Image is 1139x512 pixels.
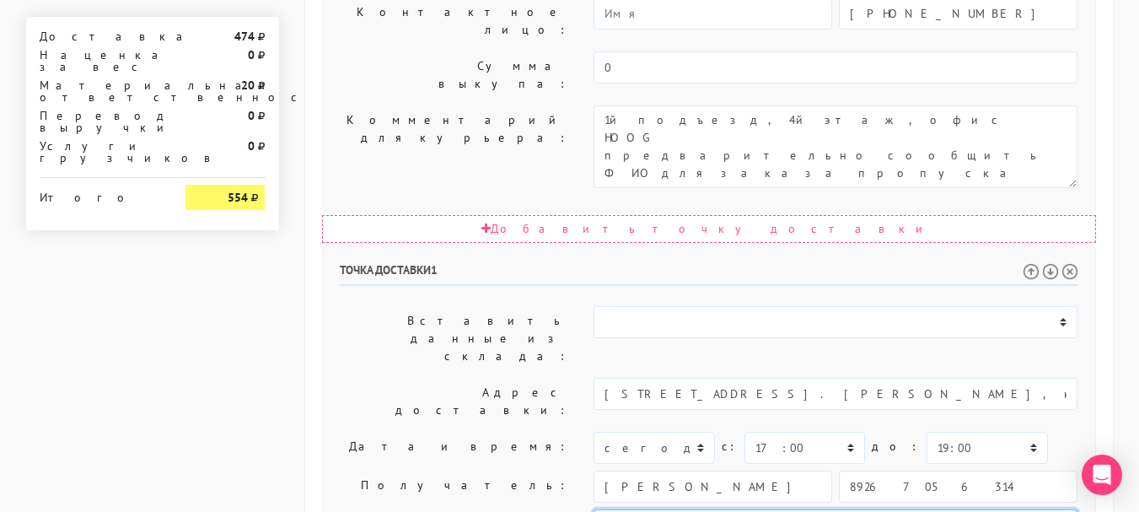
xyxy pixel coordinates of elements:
[228,190,248,205] strong: 554
[241,78,255,93] strong: 20
[839,471,1077,503] input: Телефон
[327,471,582,503] label: Получатель:
[1082,455,1122,495] div: Open Intercom Messenger
[327,378,582,425] label: Адрес доставки:
[248,47,255,62] strong: 0
[40,185,161,203] div: Итого
[27,140,174,164] div: Услуги грузчиков
[340,263,1078,286] h6: Точка доставки
[327,51,582,99] label: Сумма выкупа:
[248,138,255,154] strong: 0
[322,215,1096,243] div: Добавить точку доставки
[327,105,582,188] label: Комментарий для курьера:
[872,432,920,461] label: до:
[327,306,582,371] label: Вставить данные из склада:
[234,29,255,44] strong: 474
[327,432,582,464] label: Дата и время:
[248,108,255,123] strong: 0
[594,105,1077,188] textarea: 3й подъезд, 4й этаж, офис HOOG предварительно сообщить ФИО для заказа пропуска
[722,432,738,461] label: c:
[27,110,174,133] div: Перевод выручки
[27,30,174,42] div: Доставка
[431,262,438,278] span: 1
[27,79,174,103] div: Материальная ответственность
[27,49,174,73] div: Наценка за вес
[594,471,832,503] input: Имя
